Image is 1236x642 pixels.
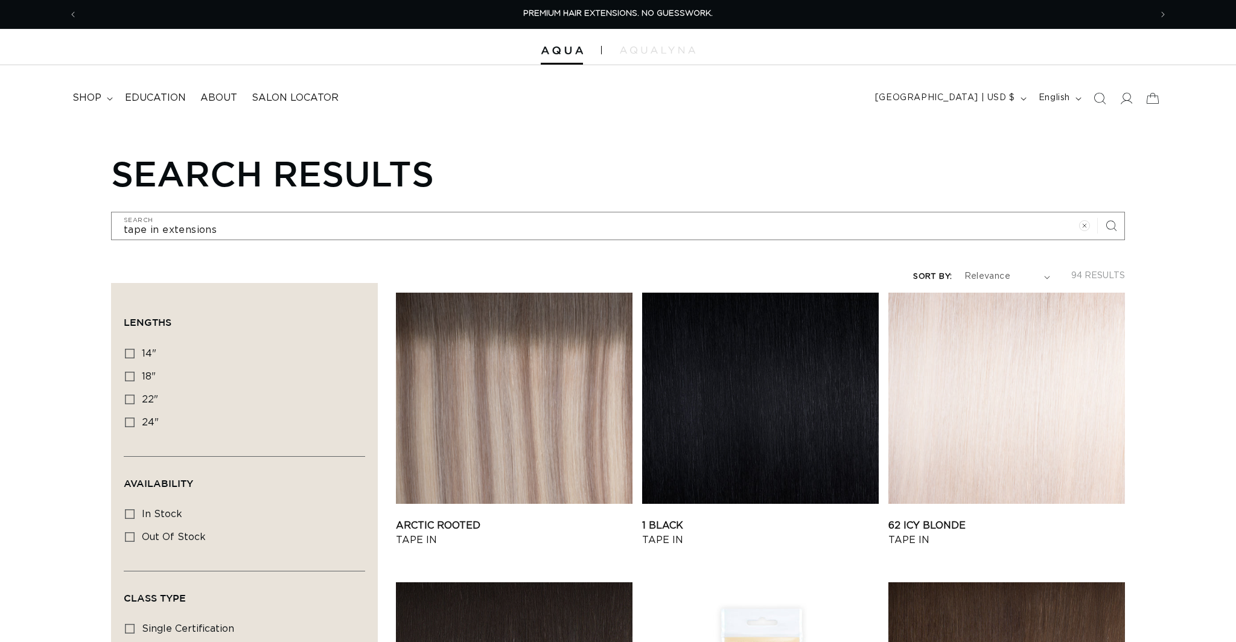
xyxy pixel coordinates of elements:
[124,571,365,615] summary: Class Type (0 selected)
[642,518,879,547] a: 1 Black Tape In
[1086,85,1113,112] summary: Search
[124,457,365,500] summary: Availability (0 selected)
[142,509,182,519] span: In stock
[193,84,244,112] a: About
[142,372,156,381] span: 18"
[142,418,159,427] span: 24"
[142,349,156,358] span: 14"
[1098,212,1124,239] button: Search
[111,153,1125,194] h1: Search results
[252,92,339,104] span: Salon Locator
[875,92,1015,104] span: [GEOGRAPHIC_DATA] | USD $
[1071,272,1125,280] span: 94 results
[124,317,171,328] span: Lengths
[60,3,86,26] button: Previous announcement
[112,212,1124,240] input: Search
[125,92,186,104] span: Education
[200,92,237,104] span: About
[1150,3,1176,26] button: Next announcement
[541,46,583,55] img: Aqua Hair Extensions
[124,593,186,603] span: Class Type
[620,46,695,54] img: aqualyna.com
[142,395,158,404] span: 22"
[72,92,101,104] span: shop
[244,84,346,112] a: Salon Locator
[888,518,1125,547] a: 62 Icy Blonde Tape In
[868,87,1031,110] button: [GEOGRAPHIC_DATA] | USD $
[124,478,193,489] span: Availability
[65,84,118,112] summary: shop
[142,532,206,542] span: Out of stock
[396,518,632,547] a: Arctic Rooted Tape In
[1071,212,1098,239] button: Clear search term
[1031,87,1086,110] button: English
[118,84,193,112] a: Education
[523,10,713,17] span: PREMIUM HAIR EXTENSIONS. NO GUESSWORK.
[142,624,234,634] span: single certification
[124,296,365,339] summary: Lengths (0 selected)
[913,273,952,281] label: Sort by:
[1039,92,1070,104] span: English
